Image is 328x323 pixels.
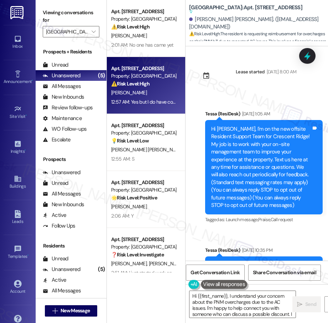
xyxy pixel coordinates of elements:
[32,78,33,83] span: •
[43,93,84,101] div: New Inbounds
[111,32,147,39] span: [PERSON_NAME]
[43,72,80,79] div: Unanswered
[271,217,293,223] span: Call request
[25,148,26,153] span: •
[43,115,82,122] div: Maintenance
[27,253,28,258] span: •
[4,103,32,122] a: Site Visit •
[265,68,297,75] div: [DATE] 8:00 AM
[149,260,184,267] span: [PERSON_NAME]
[111,65,177,72] div: Apt. [STREET_ADDRESS]
[111,24,150,30] strong: ⚠️ Risk Level: High
[111,137,149,144] strong: 💡 Risk Level: Low
[111,243,177,251] div: Property: [GEOGRAPHIC_DATA]
[43,136,71,144] div: Escalate
[43,7,99,26] label: Viewing conversations for
[52,308,58,314] i: 
[189,291,296,318] textarea: Hi {{first_name}}, I understand your concern about the PNM overcharges due to the AC issues. I'm ...
[43,179,68,187] div: Unread
[10,6,25,19] img: ResiDesk Logo
[111,129,177,137] div: Property: [GEOGRAPHIC_DATA]
[4,243,32,262] a: Templates •
[46,26,88,37] input: All communities
[43,190,81,198] div: All Messages
[43,125,87,133] div: WO Follow-ups
[4,173,32,192] a: Buildings
[43,169,80,176] div: Unanswered
[297,302,302,307] i: 
[205,246,323,256] div: Tessa (ResiDesk)
[111,186,177,194] div: Property: [GEOGRAPHIC_DATA]
[111,80,150,87] strong: ⚠️ Risk Level: High
[43,201,84,208] div: New Inbounds
[189,4,302,16] b: [GEOGRAPHIC_DATA]: Apt. [STREET_ADDRESS]
[61,307,90,314] span: New Message
[240,110,270,118] div: [DATE] 1:05 AM
[4,33,32,52] a: Inbox
[43,212,67,219] div: Active
[248,265,321,281] button: Share Conversation via email
[111,122,177,129] div: Apt. [STREET_ADDRESS]
[111,213,134,219] div: 2:06 AM: Y
[111,203,147,210] span: [PERSON_NAME]
[36,48,106,56] div: Prospects + Residents
[191,269,240,276] span: Get Conversation Link
[226,217,258,223] span: Launch message ,
[92,29,95,35] i: 
[111,146,183,153] span: [PERSON_NAME] [PERSON_NAME]
[43,104,93,111] div: Review follow-ups
[253,269,316,276] span: Share Conversation via email
[111,260,149,267] span: [PERSON_NAME]
[4,278,32,297] a: Account
[26,113,27,118] span: •
[111,236,177,243] div: Apt. [STREET_ADDRESS]
[205,110,323,120] div: Tessa (ResiDesk)
[211,125,311,209] div: Hi [PERSON_NAME], I'm on the new offsite Resident Support Team for Crescent Ridge! My job is to w...
[111,251,164,258] strong: ❓ Risk Level: Investigate
[96,264,106,275] div: (5)
[111,15,177,23] div: Property: [GEOGRAPHIC_DATA]
[186,265,244,281] button: Get Conversation Link
[111,194,157,201] strong: 🌟 Risk Level: Positive
[43,266,80,273] div: Unanswered
[4,208,32,227] a: Leads
[111,42,173,48] div: 2:01 AM: No one has came yet
[189,31,220,37] strong: ⚠️ Risk Level: High
[111,8,177,15] div: Apt. [STREET_ADDRESS]
[43,222,76,230] div: Follow Ups
[236,68,265,75] div: Lease started
[96,70,106,81] div: (5)
[305,301,316,308] span: Send
[205,214,323,225] div: Tagged as:
[36,156,106,163] div: Prospects
[45,305,98,317] button: New Message
[111,179,177,186] div: Apt. [STREET_ADDRESS]
[43,83,81,90] div: All Messages
[36,242,106,250] div: Residents
[4,138,32,157] a: Insights •
[43,61,68,69] div: Unread
[43,276,67,284] div: Active
[43,255,68,262] div: Unread
[240,246,272,254] div: [DATE] 10:35 PM
[189,16,323,31] div: [PERSON_NAME] [PERSON_NAME]. ([EMAIL_ADDRESS][DOMAIN_NAME])
[111,89,147,96] span: [PERSON_NAME]
[43,287,81,295] div: All Messages
[189,30,328,61] span: : The resident is requesting reimbursement for overcharges on their PNM bill due to repeated AC i...
[111,156,134,162] div: 12:55 AM: S
[292,296,321,312] button: Send
[111,72,177,80] div: Property: [GEOGRAPHIC_DATA]
[258,217,270,223] span: Praise ,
